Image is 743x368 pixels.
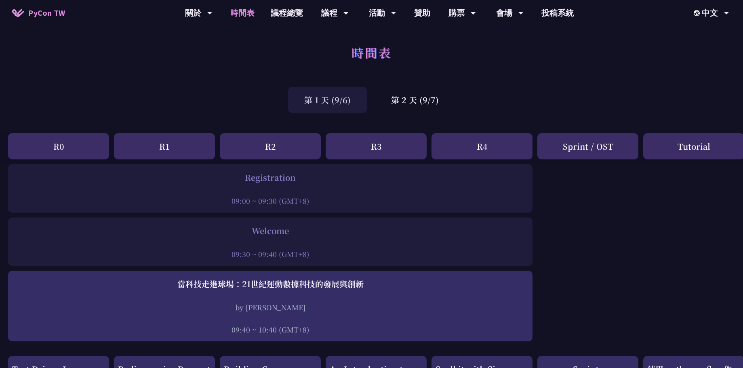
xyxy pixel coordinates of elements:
div: 09:40 ~ 10:40 (GMT+8) [12,324,528,335]
span: PyCon TW [28,7,65,19]
div: 09:00 ~ 09:30 (GMT+8) [12,196,528,206]
a: 當科技走進球場：21世紀運動數據科技的發展與創新 by [PERSON_NAME] 09:40 ~ 10:40 (GMT+8) [12,278,528,335]
img: Home icon of PyCon TW 2025 [12,9,24,17]
img: Locale Icon [694,10,702,16]
div: R4 [431,133,533,159]
div: R2 [220,133,321,159]
a: PyCon TW [4,3,73,23]
div: 09:30 ~ 09:40 (GMT+8) [12,249,528,259]
div: R1 [114,133,215,159]
div: 第 1 天 (9/6) [288,87,367,113]
h1: 時間表 [352,40,391,65]
div: 第 2 天 (9/7) [375,87,455,113]
div: R3 [326,133,427,159]
div: Welcome [12,225,528,237]
div: R0 [8,133,109,159]
div: by [PERSON_NAME] [12,302,528,312]
div: Registration [12,171,528,184]
div: Sprint / OST [537,133,638,159]
div: 當科技走進球場：21世紀運動數據科技的發展與創新 [12,278,528,290]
